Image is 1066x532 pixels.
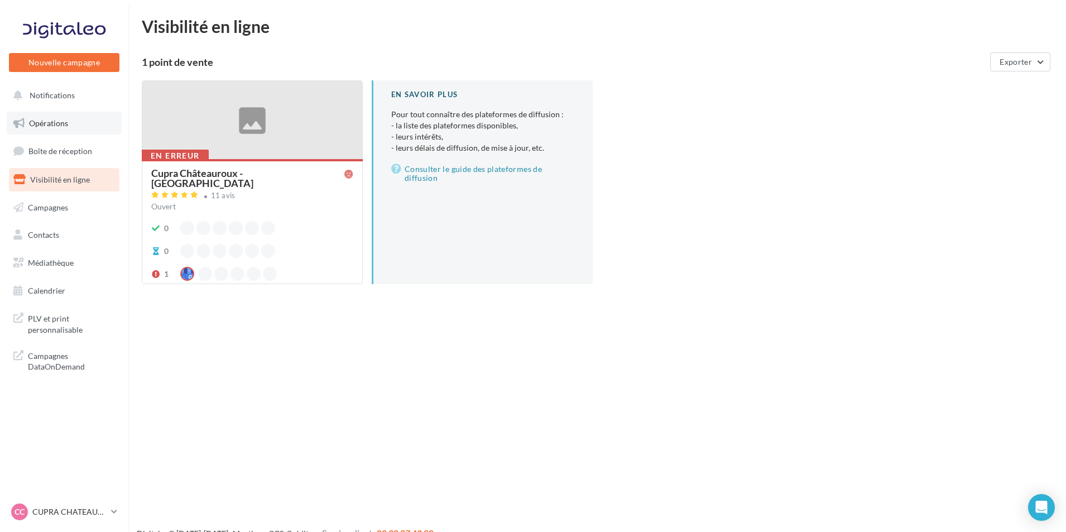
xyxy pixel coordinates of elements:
[211,192,236,199] div: 11 avis
[28,311,115,335] span: PLV et print personnalisable
[142,57,986,67] div: 1 point de vente
[391,109,575,154] p: Pour tout connaître des plateformes de diffusion :
[151,168,344,188] div: Cupra Châteauroux - [GEOGRAPHIC_DATA]
[164,269,169,280] div: 1
[7,223,122,247] a: Contacts
[151,202,176,211] span: Ouvert
[28,202,68,212] span: Campagnes
[151,190,353,203] a: 11 avis
[7,168,122,191] a: Visibilité en ligne
[7,279,122,303] a: Calendrier
[391,131,575,142] li: - leurs intérêts,
[28,286,65,295] span: Calendrier
[29,118,68,128] span: Opérations
[990,52,1050,71] button: Exporter
[28,230,59,239] span: Contacts
[7,196,122,219] a: Campagnes
[391,162,575,185] a: Consulter le guide des plateformes de diffusion
[32,506,107,517] p: CUPRA CHATEAUROUX
[142,150,209,162] div: En erreur
[391,142,575,154] li: - leurs délais de diffusion, de mise à jour, etc.
[1028,494,1055,521] div: Open Intercom Messenger
[7,139,122,163] a: Boîte de réception
[1000,57,1032,66] span: Exporter
[7,84,117,107] button: Notifications
[28,258,74,267] span: Médiathèque
[30,175,90,184] span: Visibilité en ligne
[391,89,575,100] div: En savoir plus
[164,246,169,257] div: 0
[7,251,122,275] a: Médiathèque
[30,90,75,100] span: Notifications
[391,120,575,131] li: - la liste des plateformes disponibles,
[9,501,119,523] a: CC CUPRA CHATEAUROUX
[28,348,115,372] span: Campagnes DataOnDemand
[7,112,122,135] a: Opérations
[7,344,122,377] a: Campagnes DataOnDemand
[9,53,119,72] button: Nouvelle campagne
[7,306,122,339] a: PLV et print personnalisable
[15,506,25,517] span: CC
[164,223,169,234] div: 0
[142,18,1053,35] div: Visibilité en ligne
[28,146,92,156] span: Boîte de réception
